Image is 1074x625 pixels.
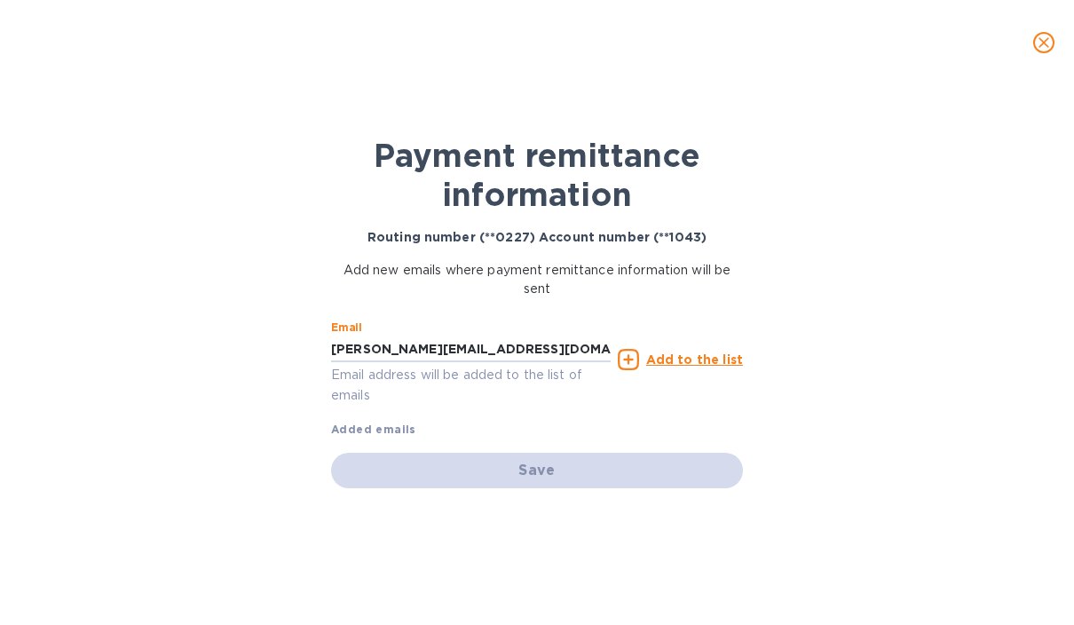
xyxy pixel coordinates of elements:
u: Add to the list [646,352,743,367]
label: Email [331,323,362,334]
b: Payment remittance information [374,136,700,214]
p: Add new emails where payment remittance information will be sent [331,261,743,298]
input: Enter email [331,336,611,362]
p: Email address will be added to the list of emails [331,365,611,406]
b: Routing number (**0227) Account number (**1043) [367,230,707,244]
button: close [1023,21,1065,64]
b: Added emails [331,423,416,436]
